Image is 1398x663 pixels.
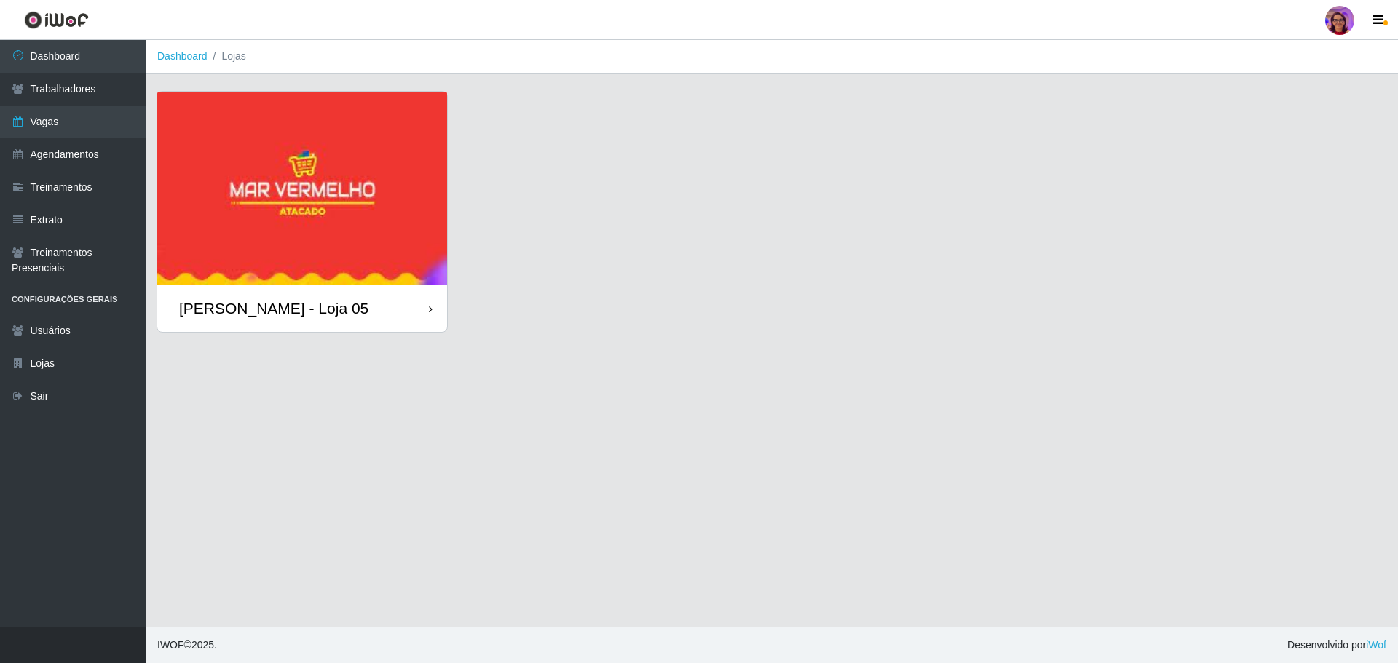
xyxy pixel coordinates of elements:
nav: breadcrumb [146,40,1398,74]
span: IWOF [157,639,184,651]
span: Desenvolvido por [1287,638,1386,653]
a: iWof [1366,639,1386,651]
a: [PERSON_NAME] - Loja 05 [157,92,447,332]
span: © 2025 . [157,638,217,653]
img: CoreUI Logo [24,11,89,29]
div: [PERSON_NAME] - Loja 05 [179,299,368,317]
a: Dashboard [157,50,208,62]
img: cardImg [157,92,447,285]
li: Lojas [208,49,246,64]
